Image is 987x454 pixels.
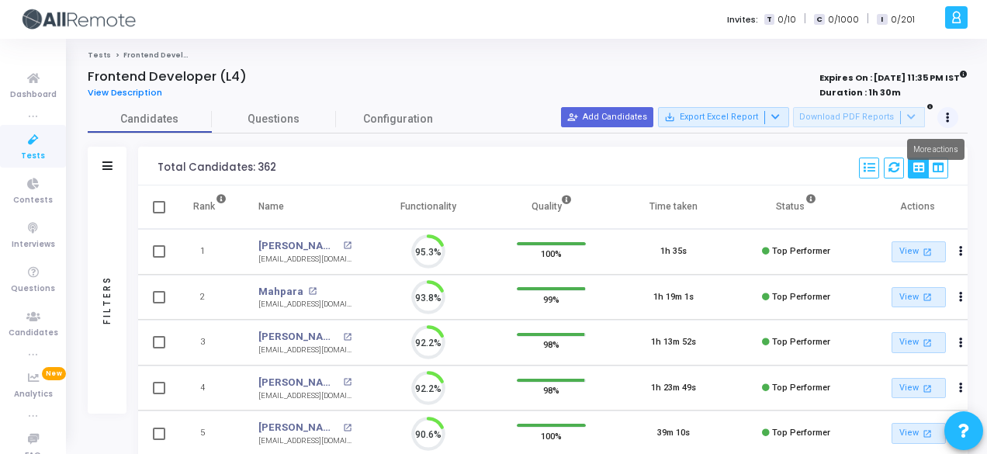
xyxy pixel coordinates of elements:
a: [PERSON_NAME] [258,420,339,435]
mat-icon: open_in_new [921,382,934,395]
mat-icon: open_in_new [343,378,352,386]
a: View Description [88,88,174,98]
span: 100% [541,246,562,262]
a: View [892,423,946,444]
div: Name [258,198,284,215]
span: | [804,11,806,27]
strong: Expires On : [DATE] 11:35 PM IST [819,68,968,85]
span: Top Performer [772,383,830,393]
span: Top Performer [772,337,830,347]
span: New [42,367,66,380]
div: More actions [907,139,964,160]
div: Filters [100,214,114,385]
mat-icon: save_alt [664,112,675,123]
span: Frontend Developer (L4) [123,50,219,60]
label: Invites: [727,13,758,26]
span: C [814,14,824,26]
th: Status [735,185,857,229]
div: [EMAIL_ADDRESS][DOMAIN_NAME] [258,345,352,356]
span: 0/10 [777,13,796,26]
span: 98% [543,383,559,398]
span: 0/201 [891,13,915,26]
button: Actions [951,332,972,354]
mat-icon: open_in_new [921,427,934,440]
div: Total Candidates: 362 [158,161,276,174]
span: | [867,11,869,27]
span: Top Performer [772,246,830,256]
span: Top Performer [772,292,830,302]
span: Configuration [363,111,433,127]
div: 1h 19m 1s [653,291,694,304]
mat-icon: open_in_new [343,241,352,250]
img: logo [19,4,136,35]
nav: breadcrumb [88,50,968,61]
a: View [892,378,946,399]
a: View [892,287,946,308]
span: 100% [541,428,562,443]
td: 2 [177,275,243,321]
span: 99% [543,291,559,307]
th: Quality [490,185,612,229]
button: Export Excel Report [658,107,789,127]
span: Contests [13,194,53,207]
div: Time taken [649,198,698,215]
mat-icon: person_add_alt [567,112,578,123]
button: Actions [951,241,972,263]
button: Download PDF Reports [793,107,925,127]
th: Functionality [367,185,490,229]
strong: Duration : 1h 30m [819,86,901,99]
div: [EMAIL_ADDRESS][DOMAIN_NAME] [258,299,352,310]
a: [PERSON_NAME] [258,375,339,390]
div: 1h 13m 52s [651,336,696,349]
mat-icon: open_in_new [921,336,934,349]
mat-icon: open_in_new [921,245,934,258]
span: 0/1000 [828,13,859,26]
div: [EMAIL_ADDRESS][DOMAIN_NAME] [258,435,352,447]
span: View Description [88,86,162,99]
span: Top Performer [772,428,830,438]
span: Candidates [9,327,58,340]
a: [PERSON_NAME] [258,238,339,254]
span: Questions [11,282,55,296]
h4: Frontend Developer (L4) [88,69,247,85]
th: Rank [177,185,243,229]
td: 3 [177,320,243,366]
div: [EMAIL_ADDRESS][DOMAIN_NAME] [258,390,352,402]
div: 1h 23m 49s [651,382,696,395]
span: T [764,14,774,26]
span: Interviews [12,238,55,251]
td: 4 [177,366,243,411]
div: 1h 35s [660,245,687,258]
div: [EMAIL_ADDRESS][DOMAIN_NAME] [258,254,352,265]
div: 39m 10s [657,427,690,440]
button: Actions [951,286,972,308]
a: View [892,241,946,262]
mat-icon: open_in_new [921,290,934,303]
mat-icon: open_in_new [343,333,352,341]
th: Actions [857,185,980,229]
mat-icon: open_in_new [343,424,352,432]
span: Analytics [14,388,53,401]
span: Questions [212,111,336,127]
span: Dashboard [10,88,57,102]
a: Mahpara [258,284,303,300]
a: Tests [88,50,111,60]
td: 1 [177,229,243,275]
a: View [892,332,946,353]
button: Add Candidates [561,107,653,127]
button: Actions [951,377,972,399]
span: Tests [21,150,45,163]
span: Candidates [88,111,212,127]
span: I [877,14,887,26]
mat-icon: open_in_new [308,287,317,296]
span: 98% [543,337,559,352]
a: [PERSON_NAME] [258,329,339,345]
